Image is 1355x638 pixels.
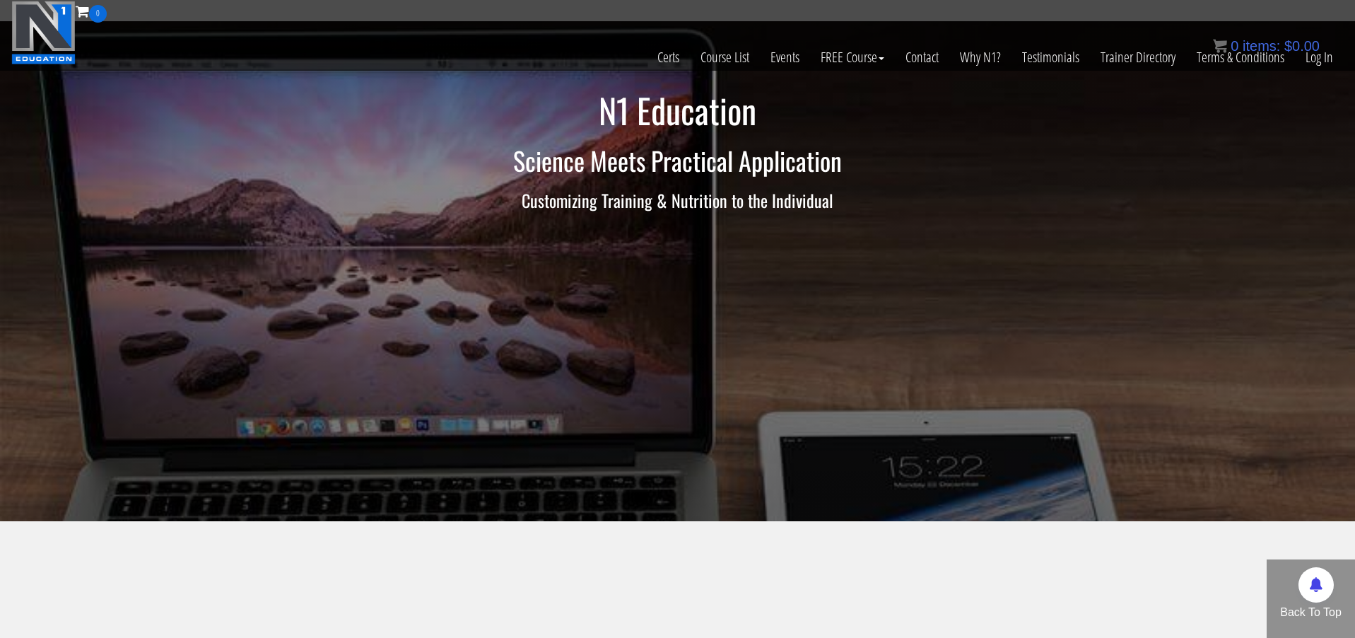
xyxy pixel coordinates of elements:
img: n1-education [11,1,76,64]
a: Certs [647,23,690,92]
a: Course List [690,23,760,92]
bdi: 0.00 [1284,38,1320,54]
a: Testimonials [1011,23,1090,92]
span: items: [1243,38,1280,54]
a: FREE Course [810,23,895,92]
a: Log In [1295,23,1344,92]
a: Trainer Directory [1090,23,1186,92]
a: 0 [76,1,107,21]
span: 0 [89,5,107,23]
h1: N1 Education [264,92,1091,129]
a: 0 items: $0.00 [1213,38,1320,54]
a: Why N1? [949,23,1011,92]
span: 0 [1231,38,1238,54]
a: Contact [895,23,949,92]
h2: Science Meets Practical Application [264,146,1091,175]
span: $ [1284,38,1292,54]
a: Terms & Conditions [1186,23,1295,92]
a: Events [760,23,810,92]
img: icon11.png [1213,39,1227,53]
h3: Customizing Training & Nutrition to the Individual [264,191,1091,209]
